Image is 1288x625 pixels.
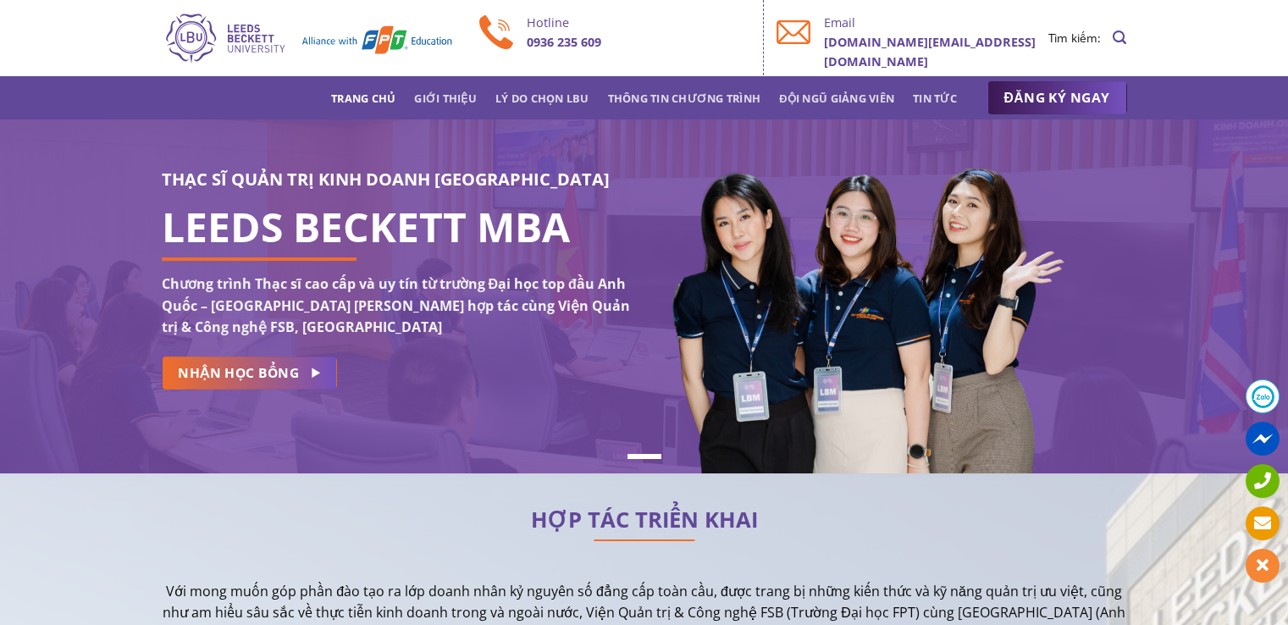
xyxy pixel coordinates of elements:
span: NHẬN HỌC BỔNG [178,362,299,384]
img: line-lbu.jpg [594,539,695,541]
b: [DOMAIN_NAME][EMAIL_ADDRESS][DOMAIN_NAME] [824,34,1036,69]
h1: LEEDS BECKETT MBA [162,217,632,237]
b: 0936 235 609 [527,34,601,50]
p: Hotline [527,13,751,32]
span: ĐĂNG KÝ NGAY [1004,87,1110,108]
a: Search [1113,21,1126,54]
strong: Chương trình Thạc sĩ cao cấp và uy tín từ trường Đại học top đầu Anh Quốc – [GEOGRAPHIC_DATA] [PE... [162,274,630,336]
p: Email [824,13,1048,32]
a: Đội ngũ giảng viên [779,83,894,113]
a: Lý do chọn LBU [495,83,589,113]
a: ĐĂNG KÝ NGAY [987,81,1127,115]
a: Thông tin chương trình [608,83,761,113]
h3: THẠC SĨ QUẢN TRỊ KINH DOANH [GEOGRAPHIC_DATA] [162,166,632,193]
a: Trang chủ [331,83,395,113]
h2: HỢP TÁC TRIỂN KHAI [162,512,1127,528]
a: Giới thiệu [414,83,477,113]
a: Tin tức [913,83,957,113]
li: Tìm kiếm: [1048,29,1101,47]
a: NHẬN HỌC BỔNG [162,357,337,390]
img: Thạc sĩ Quản trị kinh doanh Quốc tế [162,11,454,65]
li: Page dot 1 [627,454,661,459]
